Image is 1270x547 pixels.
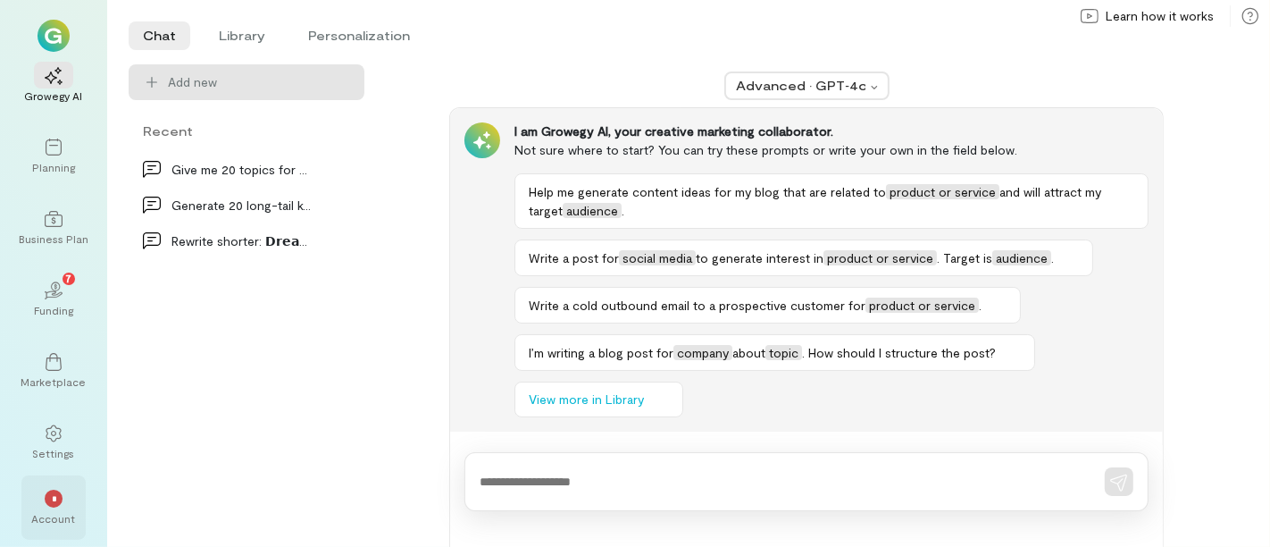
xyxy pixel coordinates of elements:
[32,160,75,174] div: Planning
[622,203,624,218] span: .
[34,303,73,317] div: Funding
[171,160,311,179] div: Give me 20 topics for post ideas, the drection is…
[1051,250,1054,265] span: .
[937,250,992,265] span: . Target is
[765,345,802,360] span: topic
[66,270,72,286] span: 7
[992,250,1051,265] span: audience
[21,475,86,540] div: *Account
[129,122,364,140] div: Recent
[21,339,86,403] a: Marketplace
[171,196,311,215] div: Generate 20 long-tail keyword ideas for a small b…
[673,345,732,360] span: company
[168,73,350,91] span: Add new
[21,196,86,260] a: Business Plan
[619,250,696,265] span: social media
[514,240,1093,276] button: Write a post forsocial mediato generate interest inproduct or service. Target isaudience.
[732,345,765,360] span: about
[529,345,673,360] span: I’m writing a blog post for
[823,250,937,265] span: product or service
[514,382,683,417] button: View more in Library
[529,184,886,199] span: Help me generate content ideas for my blog that are related to
[129,21,190,50] li: Chat
[802,345,996,360] span: . How should I structure the post?
[979,298,982,313] span: .
[25,88,83,103] div: Growegy AI
[514,287,1021,324] button: Write a cold outbound email to a prospective customer forproduct or service.
[514,173,1149,229] button: Help me generate content ideas for my blog that are related toproduct or serviceand will attract ...
[1106,7,1214,25] span: Learn how it works
[33,446,75,460] div: Settings
[529,298,865,313] span: Write a cold outbound email to a prospective customer for
[514,334,1035,371] button: I’m writing a blog post forcompanyabouttopic. How should I structure the post?
[21,267,86,332] a: Funding
[21,374,87,389] div: Marketplace
[21,410,86,475] a: Settings
[563,203,622,218] span: audience
[529,391,644,408] span: View more in Library
[205,21,280,50] li: Library
[21,53,86,117] a: Growegy AI
[696,250,823,265] span: to generate interest in
[865,298,979,313] span: product or service
[21,124,86,189] a: Planning
[294,21,424,50] li: Personalization
[514,122,1149,140] div: I am Growegy AI, your creative marketing collaborator.
[514,140,1149,159] div: Not sure where to start? You can try these prompts or write your own in the field below.
[32,511,76,526] div: Account
[529,250,619,265] span: Write a post for
[886,184,999,199] span: product or service
[737,77,865,95] div: Advanced · GPT‑4o
[171,231,311,250] div: Rewrite shorter: 𝗗𝗿𝗲𝗮𝗺𝘀 𝗼𝗿 𝗱𝗮𝘁𝗮: 𝘄𝗵…
[19,231,88,246] div: Business Plan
